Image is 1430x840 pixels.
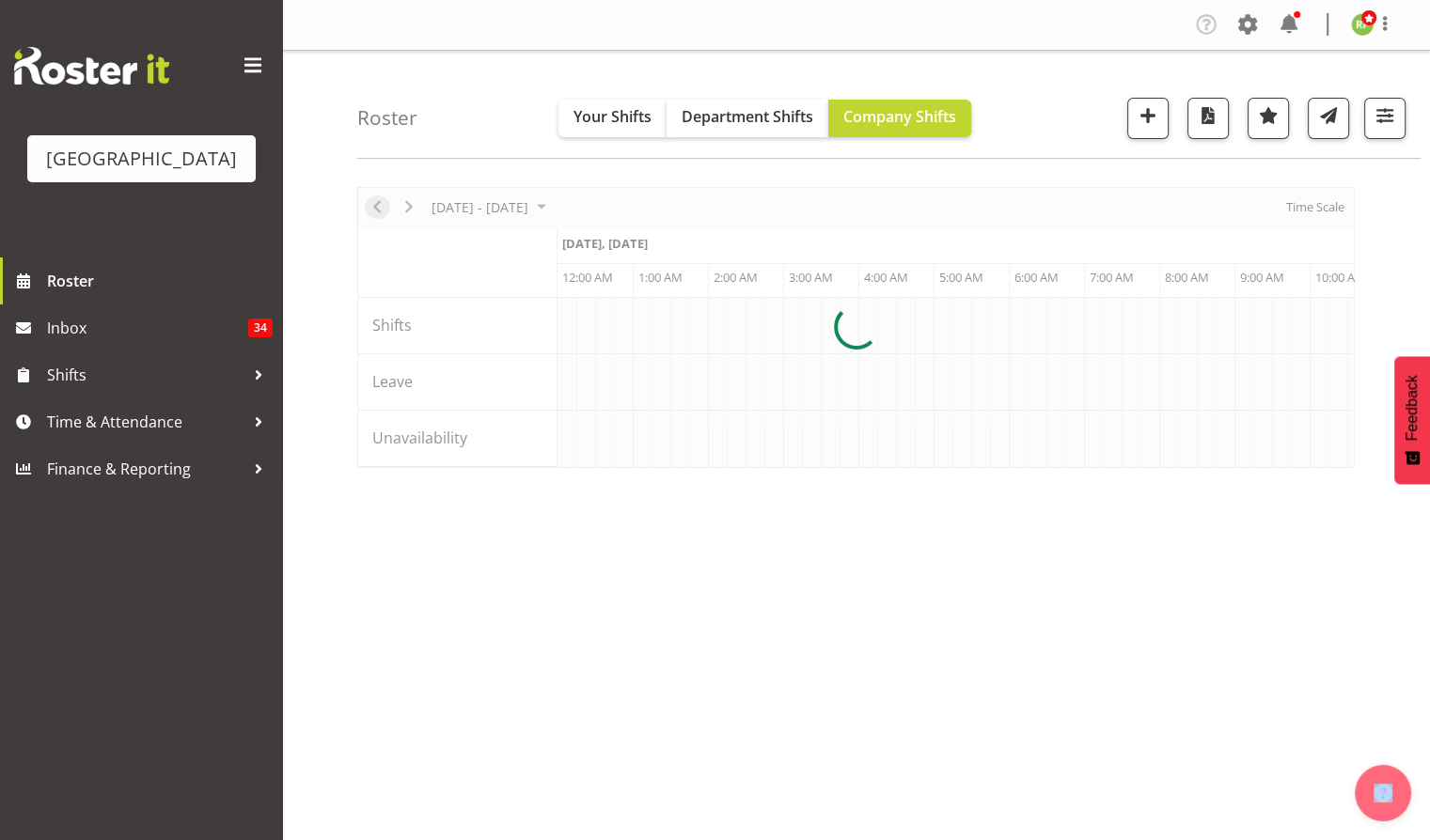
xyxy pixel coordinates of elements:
span: Company Shifts [843,106,956,127]
span: Shifts [47,361,244,389]
img: Rosterit website logo [14,47,169,85]
span: Time & Attendance [47,408,244,436]
span: Inbox [47,314,248,342]
div: [GEOGRAPHIC_DATA] [46,145,237,173]
span: Roster [47,267,273,295]
span: 34 [248,319,273,337]
button: Feedback - Show survey [1394,356,1430,484]
img: help-xxl-2.png [1374,784,1392,802]
button: Highlight an important date within the roster. [1248,98,1289,139]
button: Your Shifts [558,100,667,137]
span: Finance & Reporting [47,455,244,483]
button: Filter Shifts [1364,98,1406,139]
span: Feedback [1404,375,1421,441]
button: Company Shifts [828,100,971,137]
button: Send a list of all shifts for the selected filtered period to all rostered employees. [1308,98,1349,139]
span: Department Shifts [682,106,813,127]
span: Your Shifts [574,106,652,127]
h4: Roster [357,107,417,129]
button: Download a PDF of the roster according to the set date range. [1187,98,1229,139]
button: Department Shifts [667,100,828,137]
img: richard-freeman9074.jpg [1351,13,1374,36]
button: Add a new shift [1127,98,1169,139]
